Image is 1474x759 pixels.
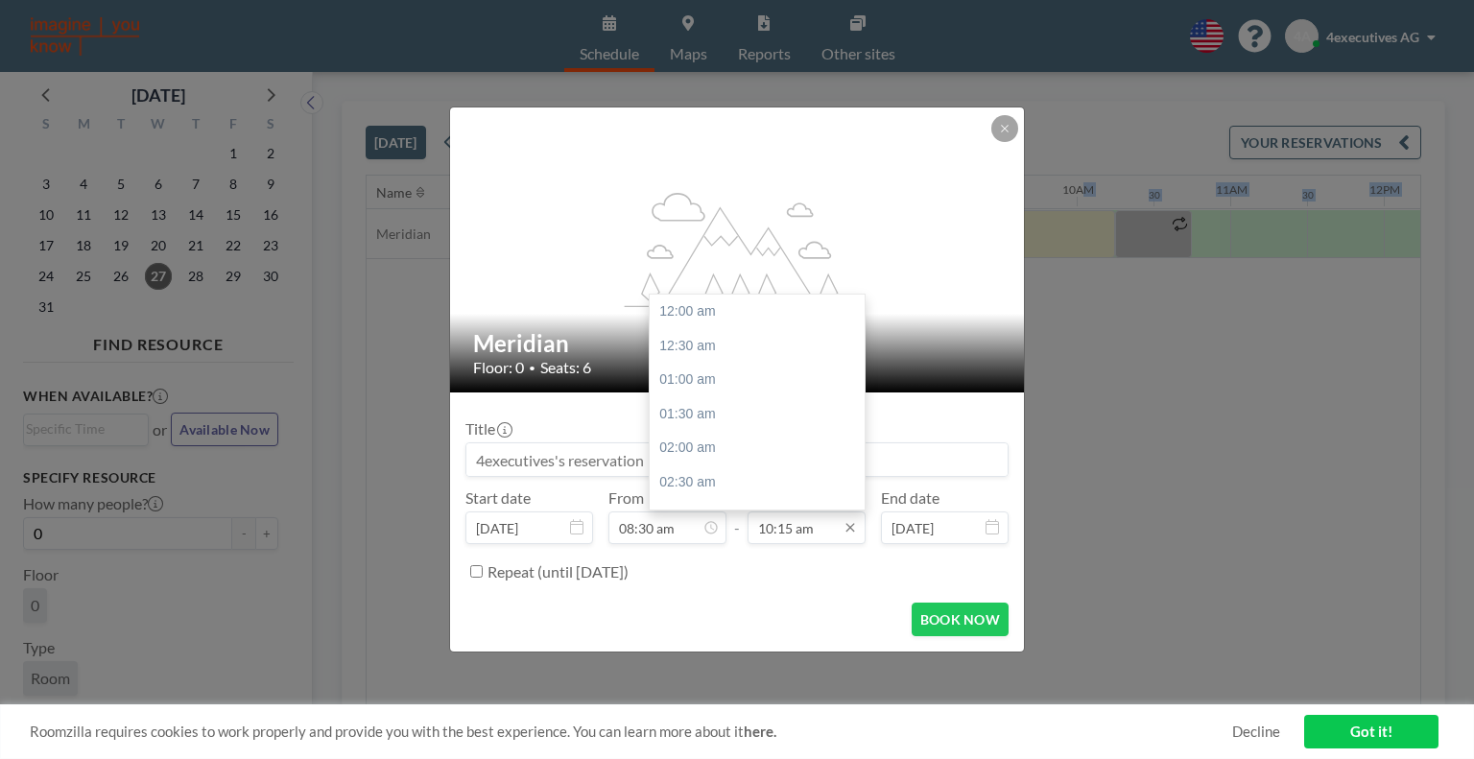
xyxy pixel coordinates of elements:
div: 01:00 am [650,363,874,397]
label: Repeat (until [DATE]) [487,562,629,581]
h2: Meridian [473,329,1003,358]
span: Floor: 0 [473,358,524,377]
div: 02:00 am [650,431,874,465]
label: Title [465,419,511,439]
a: Decline [1232,723,1280,741]
span: Seats: 6 [540,358,591,377]
a: here. [744,723,776,740]
button: BOOK NOW [912,603,1009,636]
div: 02:30 am [650,465,874,500]
span: Roomzilla requires cookies to work properly and provide you with the best experience. You can lea... [30,723,1232,741]
label: From [608,488,644,508]
a: Got it! [1304,715,1438,748]
div: 03:00 am [650,500,874,534]
div: 12:00 am [650,295,874,329]
div: 01:30 am [650,397,874,432]
label: Start date [465,488,531,508]
span: • [529,361,535,375]
div: 12:30 am [650,329,874,364]
label: End date [881,488,939,508]
span: - [734,495,740,537]
input: 4executives's reservation [466,443,1008,476]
